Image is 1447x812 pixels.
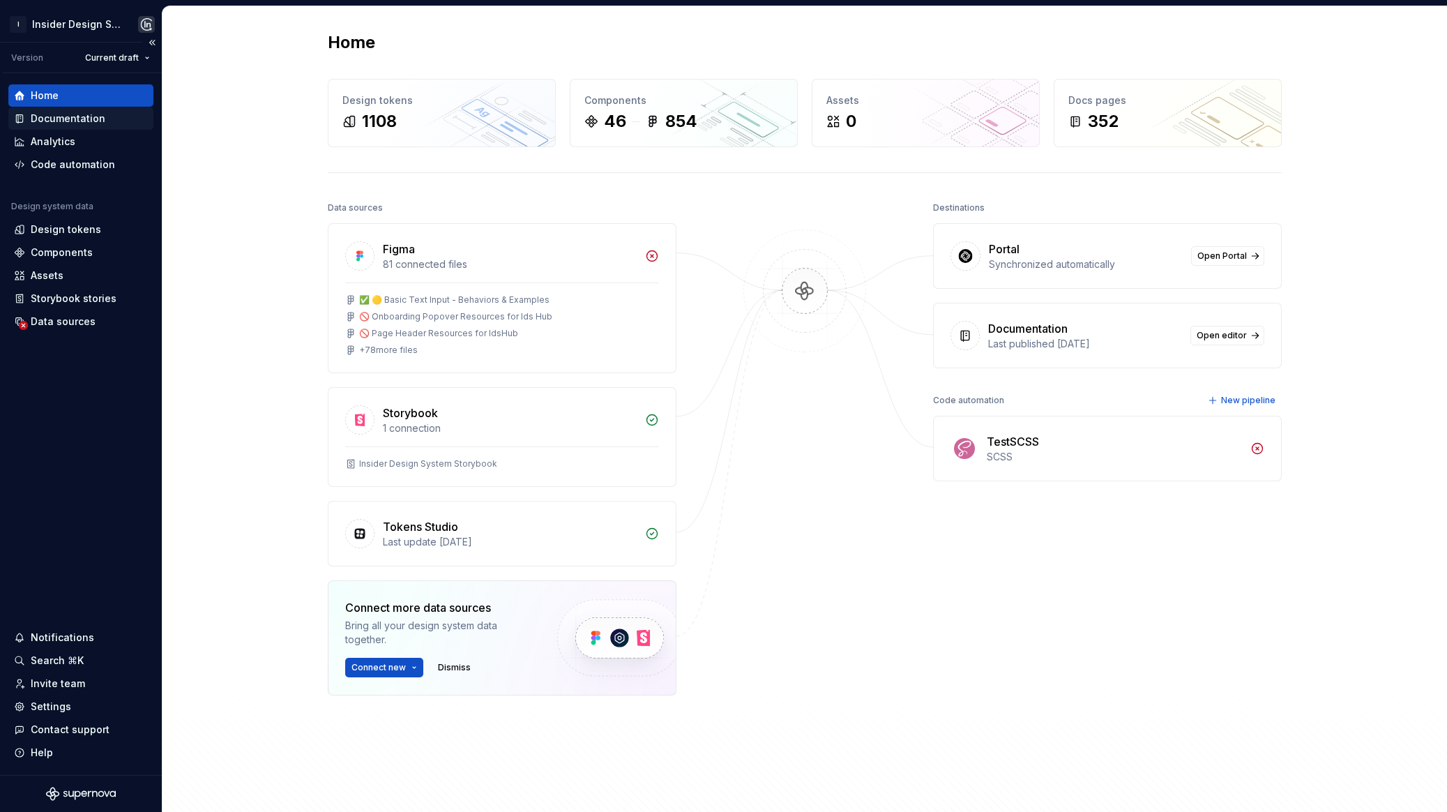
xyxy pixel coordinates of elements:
[432,658,477,677] button: Dismiss
[987,433,1039,450] div: TestSCSS
[383,405,438,421] div: Storybook
[31,135,75,149] div: Analytics
[8,130,153,153] a: Analytics
[359,294,550,306] div: ✅ 🟡 Basic Text Input - Behaviors & Examples
[383,241,415,257] div: Figma
[383,421,637,435] div: 1 connection
[138,16,155,33] img: Cagdas yildirim
[328,501,676,566] a: Tokens StudioLast update [DATE]
[1221,395,1275,406] span: New pipeline
[342,93,541,107] div: Design tokens
[987,450,1242,464] div: SCSS
[31,677,85,691] div: Invite team
[8,742,153,764] button: Help
[846,110,856,133] div: 0
[1068,93,1267,107] div: Docs pages
[31,223,101,236] div: Design tokens
[85,52,139,63] span: Current draft
[31,746,53,760] div: Help
[8,153,153,176] a: Code automation
[988,320,1068,337] div: Documentation
[328,79,556,147] a: Design tokens1108
[345,619,533,647] div: Bring all your design system data together.
[31,292,116,306] div: Storybook stories
[31,631,94,645] div: Notifications
[359,311,552,322] div: 🚫 Onboarding Popover Resources for Ids Hub
[31,269,63,283] div: Assets
[31,654,84,668] div: Search ⌘K
[328,198,383,218] div: Data sources
[933,391,1004,410] div: Code automation
[328,223,676,373] a: Figma81 connected files✅ 🟡 Basic Text Input - Behaviors & Examples🚫 Onboarding Popover Resources ...
[1197,330,1247,341] span: Open editor
[31,315,96,329] div: Data sources
[8,107,153,130] a: Documentation
[989,241,1020,257] div: Portal
[11,201,93,212] div: Design system data
[812,79,1040,147] a: Assets0
[345,599,533,616] div: Connect more data sources
[46,787,116,801] svg: Supernova Logo
[1191,246,1264,266] a: Open Portal
[1054,79,1282,147] a: Docs pages352
[142,33,162,52] button: Collapse sidebar
[8,264,153,287] a: Assets
[351,662,406,673] span: Connect new
[989,257,1183,271] div: Synchronized automatically
[988,337,1182,351] div: Last published [DATE]
[584,93,783,107] div: Components
[383,535,637,549] div: Last update [DATE]
[32,17,121,31] div: Insider Design System
[8,310,153,333] a: Data sources
[8,218,153,241] a: Design tokens
[359,328,518,339] div: 🚫 Page Header Resources for IdsHub
[31,112,105,126] div: Documentation
[8,719,153,741] button: Contact support
[79,48,156,68] button: Current draft
[8,672,153,695] a: Invite team
[3,9,159,39] button: IInsider Design SystemCagdas yildirim
[665,110,697,133] div: 854
[31,700,71,714] div: Settings
[328,387,676,487] a: Storybook1 connectionInsider Design System Storybook
[8,649,153,672] button: Search ⌘K
[31,246,93,260] div: Components
[570,79,798,147] a: Components46854
[31,89,59,103] div: Home
[8,626,153,649] button: Notifications
[11,52,43,63] div: Version
[604,110,626,133] div: 46
[1190,326,1264,345] a: Open editor
[31,158,115,172] div: Code automation
[383,257,637,271] div: 81 connected files
[328,31,375,54] h2: Home
[362,110,397,133] div: 1108
[1197,250,1247,262] span: Open Portal
[826,93,1025,107] div: Assets
[383,518,458,535] div: Tokens Studio
[359,345,418,356] div: + 78 more files
[345,658,423,677] button: Connect new
[8,696,153,718] a: Settings
[438,662,471,673] span: Dismiss
[8,84,153,107] a: Home
[1204,391,1282,410] button: New pipeline
[1088,110,1119,133] div: 352
[10,16,26,33] div: I
[359,458,497,469] div: Insider Design System Storybook
[31,723,109,737] div: Contact support
[933,198,985,218] div: Destinations
[8,241,153,264] a: Components
[8,287,153,310] a: Storybook stories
